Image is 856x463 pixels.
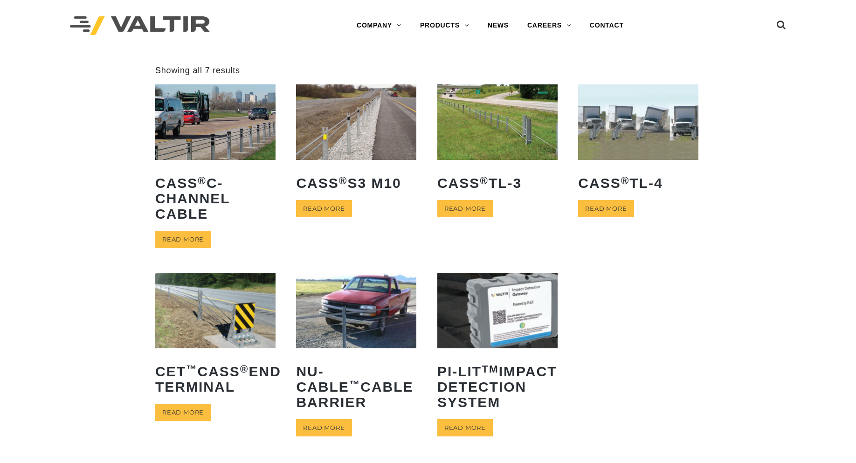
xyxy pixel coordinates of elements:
[240,363,249,375] sup: ®
[578,84,698,197] a: CASS®TL-4
[198,175,207,187] sup: ®
[437,200,493,217] a: Read more about “CASS® TL-3”
[482,363,499,375] sup: TM
[296,357,416,417] h2: NU-CABLE Cable Barrier
[155,231,211,248] a: Read more about “CASS® C-Channel Cable”
[437,357,558,417] h2: PI-LIT Impact Detection System
[578,168,698,198] h2: CASS TL-4
[155,168,276,228] h2: CASS C-Channel Cable
[155,273,276,401] a: CET™CASS®End Terminal
[578,200,634,217] a: Read more about “CASS® TL-4”
[478,16,518,35] a: NEWS
[349,379,361,390] sup: ™
[155,357,276,401] h2: CET CASS End Terminal
[437,84,558,197] a: CASS®TL-3
[186,363,198,375] sup: ™
[296,168,416,198] h2: CASS S3 M10
[296,419,352,436] a: Read more about “NU-CABLE™ Cable Barrier”
[621,175,630,187] sup: ®
[155,404,211,421] a: Read more about “CET™ CASS® End Terminal”
[437,168,558,198] h2: CASS TL-3
[347,16,411,35] a: COMPANY
[296,200,352,217] a: Read more about “CASS® S3 M10”
[580,16,633,35] a: CONTACT
[480,175,489,187] sup: ®
[155,65,240,76] p: Showing all 7 results
[437,273,558,416] a: PI-LITTMImpact Detection System
[437,419,493,436] a: Read more about “PI-LITTM Impact Detection System”
[518,16,580,35] a: CAREERS
[339,175,348,187] sup: ®
[411,16,478,35] a: PRODUCTS
[296,84,416,197] a: CASS®S3 M10
[70,16,210,35] img: Valtir
[155,84,276,228] a: CASS®C-Channel Cable
[296,273,416,416] a: NU-CABLE™Cable Barrier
